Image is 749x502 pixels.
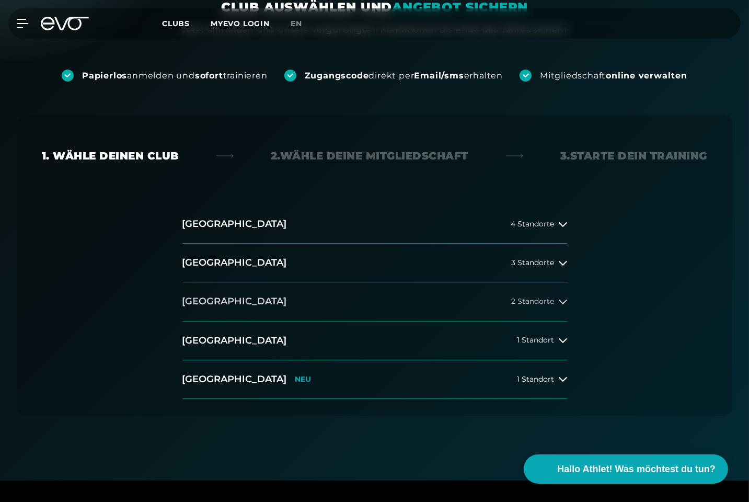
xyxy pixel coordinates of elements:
h2: [GEOGRAPHIC_DATA] [182,256,287,269]
span: Hallo Athlet! Was möchtest du tun? [557,462,716,476]
strong: online verwalten [606,71,687,81]
span: en [291,19,302,28]
h2: [GEOGRAPHIC_DATA] [182,334,287,347]
button: [GEOGRAPHIC_DATA]3 Standorte [182,244,567,282]
div: 2. Wähle deine Mitgliedschaft [271,149,468,163]
button: [GEOGRAPHIC_DATA]2 Standorte [182,282,567,321]
strong: Email/sms [414,71,464,81]
h2: [GEOGRAPHIC_DATA] [182,218,287,231]
span: 4 Standorte [511,220,555,228]
span: Clubs [162,19,190,28]
div: Mitgliedschaft [540,70,687,82]
div: direkt per erhalten [305,70,503,82]
button: [GEOGRAPHIC_DATA]NEU1 Standort [182,360,567,399]
span: 3 Standorte [512,259,555,267]
strong: Papierlos [82,71,127,81]
strong: Zugangscode [305,71,369,81]
p: NEU [295,375,312,384]
a: MYEVO LOGIN [211,19,270,28]
strong: sofort [195,71,223,81]
a: en [291,18,315,30]
button: Hallo Athlet! Was möchtest du tun? [524,454,728,484]
a: Clubs [162,18,211,28]
div: anmelden und trainieren [82,70,268,82]
h2: [GEOGRAPHIC_DATA] [182,295,287,308]
h2: [GEOGRAPHIC_DATA] [182,373,287,386]
button: [GEOGRAPHIC_DATA]4 Standorte [182,205,567,244]
div: 1. Wähle deinen Club [42,149,179,163]
div: 3. Starte dein Training [560,149,707,163]
span: 1 Standort [517,375,555,383]
button: [GEOGRAPHIC_DATA]1 Standort [182,322,567,360]
span: 1 Standort [517,336,555,344]
span: 2 Standorte [512,298,555,305]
